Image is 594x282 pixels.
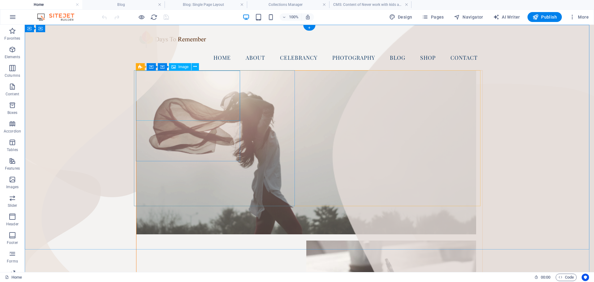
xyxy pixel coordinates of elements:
button: Publish [527,12,562,22]
p: Features [5,166,20,171]
button: Pages [420,12,446,22]
i: Reload page [150,14,157,21]
button: More [567,12,591,22]
span: AI Writer [493,14,520,20]
img: Editor Logo [36,13,82,21]
span: Navigator [454,14,483,20]
div: + [303,25,315,31]
button: AI Writer [491,12,523,22]
span: Image [178,65,188,69]
span: Design [389,14,412,20]
p: Footer [7,240,18,245]
h4: Blog [82,1,165,8]
span: More [569,14,589,20]
p: Forms [7,259,18,264]
p: Boxes [7,110,18,115]
h6: Session time [534,274,551,281]
p: Slider [8,203,17,208]
div: Design (Ctrl+Alt+Y) [387,12,415,22]
h4: CMS: Content of Never work with kids and an... [329,1,411,8]
button: 100% [280,13,302,21]
p: Tables [7,147,18,152]
button: reload [150,13,157,21]
h6: 100% [289,13,299,21]
button: Design [387,12,415,22]
p: Images [6,184,19,189]
p: Elements [5,54,20,59]
p: Accordion [4,129,21,134]
button: Code [556,274,577,281]
button: Usercentrics [582,274,589,281]
p: Columns [5,73,20,78]
a: Click to cancel selection. Double-click to open Pages [5,274,22,281]
span: : [545,275,546,280]
p: Favorites [4,36,20,41]
p: Content [6,92,19,97]
h4: Collections Manager [247,1,329,8]
i: On resize automatically adjust zoom level to fit chosen device. [305,14,311,20]
span: Publish [532,14,557,20]
span: 00 00 [541,274,550,281]
span: Pages [422,14,444,20]
span: Code [558,274,574,281]
button: Navigator [451,12,486,22]
p: Header [6,222,19,227]
h4: Blog: Single Page Layout [165,1,247,8]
